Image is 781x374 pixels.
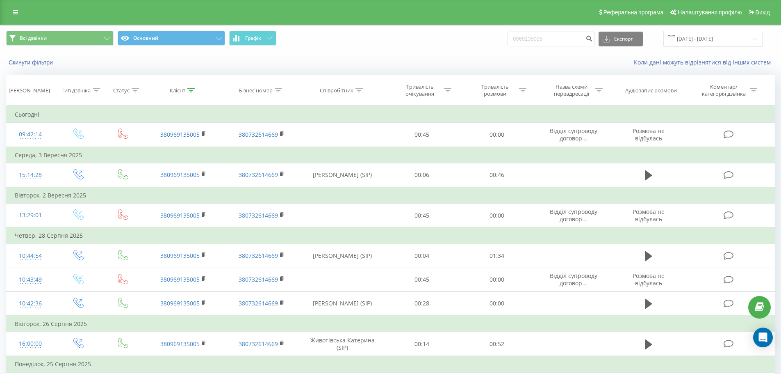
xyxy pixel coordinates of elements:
[678,9,742,16] span: Налаштування профілю
[160,252,200,259] a: 380969135005
[460,244,535,268] td: 01:34
[301,244,385,268] td: [PERSON_NAME] (SIP)
[20,35,47,41] span: Всі дзвінки
[239,299,278,307] a: 380732614669
[15,296,46,312] div: 10:42:36
[385,163,460,187] td: 00:06
[320,87,353,94] div: Співробітник
[460,268,535,291] td: 00:00
[301,163,385,187] td: [PERSON_NAME] (SIP)
[6,59,57,66] button: Скинути фільтри
[460,204,535,228] td: 00:00
[756,9,770,16] span: Вихід
[603,9,664,16] span: Реферальна програма
[239,275,278,283] a: 380732614669
[239,171,278,179] a: 380732614669
[550,127,597,142] span: Відділ супроводу договор...
[239,340,278,348] a: 380732614669
[385,204,460,228] td: 00:45
[239,252,278,259] a: 380732614669
[473,83,517,97] div: Тривалість розмови
[385,244,460,268] td: 00:04
[460,163,535,187] td: 00:46
[385,268,460,291] td: 00:45
[7,147,775,163] td: Середа, 3 Вересня 2025
[15,126,46,142] div: 09:42:14
[170,87,185,94] div: Клієнт
[15,207,46,223] div: 13:29:01
[385,291,460,316] td: 00:28
[550,272,597,287] span: Відділ супроводу договор...
[160,340,200,348] a: 380969135005
[160,171,200,179] a: 380969135005
[7,187,775,204] td: Вівторок, 2 Вересня 2025
[15,248,46,264] div: 10:44:54
[6,31,114,46] button: Всі дзвінки
[15,336,46,352] div: 16:00:00
[7,227,775,244] td: Четвер, 28 Серпня 2025
[625,87,677,94] div: Аудіозапис розмови
[245,35,261,41] span: Графік
[160,275,200,283] a: 380969135005
[634,58,775,66] a: Коли дані можуть відрізнятися вiд інших систем
[160,211,200,219] a: 380969135005
[9,87,50,94] div: [PERSON_NAME]
[385,332,460,356] td: 00:14
[633,208,665,223] span: Розмова не відбулась
[7,106,775,123] td: Сьогодні
[15,272,46,288] div: 10:43:49
[599,32,643,46] button: Експорт
[301,291,385,316] td: [PERSON_NAME] (SIP)
[753,328,773,347] div: Open Intercom Messenger
[398,83,442,97] div: Тривалість очікування
[239,87,273,94] div: Бізнес номер
[239,211,278,219] a: 380732614669
[633,127,665,142] span: Розмова не відбулась
[633,272,665,287] span: Розмова не відбулась
[7,316,775,332] td: Вівторок, 26 Серпня 2025
[239,131,278,138] a: 380732614669
[385,123,460,147] td: 00:45
[549,83,593,97] div: Назва схеми переадресації
[229,31,276,46] button: Графік
[460,123,535,147] td: 00:00
[160,299,200,307] a: 380969135005
[301,332,385,356] td: Животівська Катерина (SIP)
[61,87,91,94] div: Тип дзвінка
[460,332,535,356] td: 00:52
[508,32,594,46] input: Пошук за номером
[118,31,225,46] button: Основний
[7,356,775,372] td: Понеділок, 25 Серпня 2025
[160,131,200,138] a: 380969135005
[700,83,748,97] div: Коментар/категорія дзвінка
[113,87,130,94] div: Статус
[550,208,597,223] span: Відділ супроводу договор...
[15,167,46,183] div: 15:14:28
[460,291,535,316] td: 00:00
